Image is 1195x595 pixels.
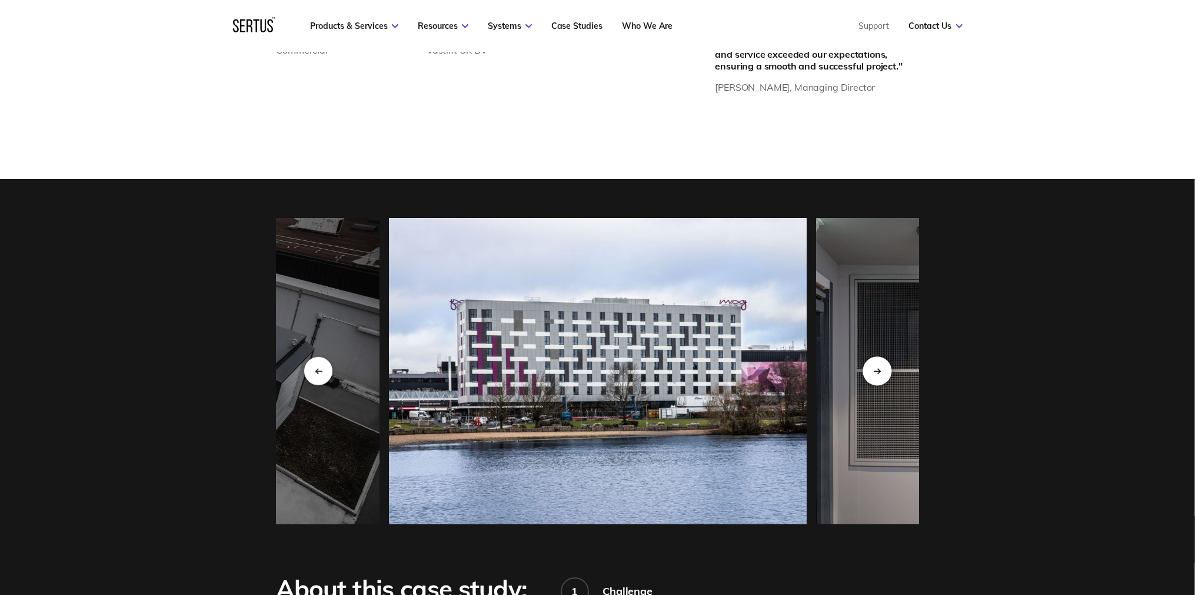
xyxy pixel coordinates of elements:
[389,218,807,524] img: 0w9a9821-web-res.jpg
[418,21,468,31] a: Resources
[863,356,891,385] div: Next slide
[909,21,963,31] a: Contact Us
[488,21,532,31] a: Systems
[859,21,890,31] a: Support
[551,21,603,31] a: Case Studies
[623,21,673,31] a: Who We Are
[715,78,909,97] div: [PERSON_NAME], Managing Director
[304,357,332,385] div: Previous slide
[310,21,398,31] a: Products & Services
